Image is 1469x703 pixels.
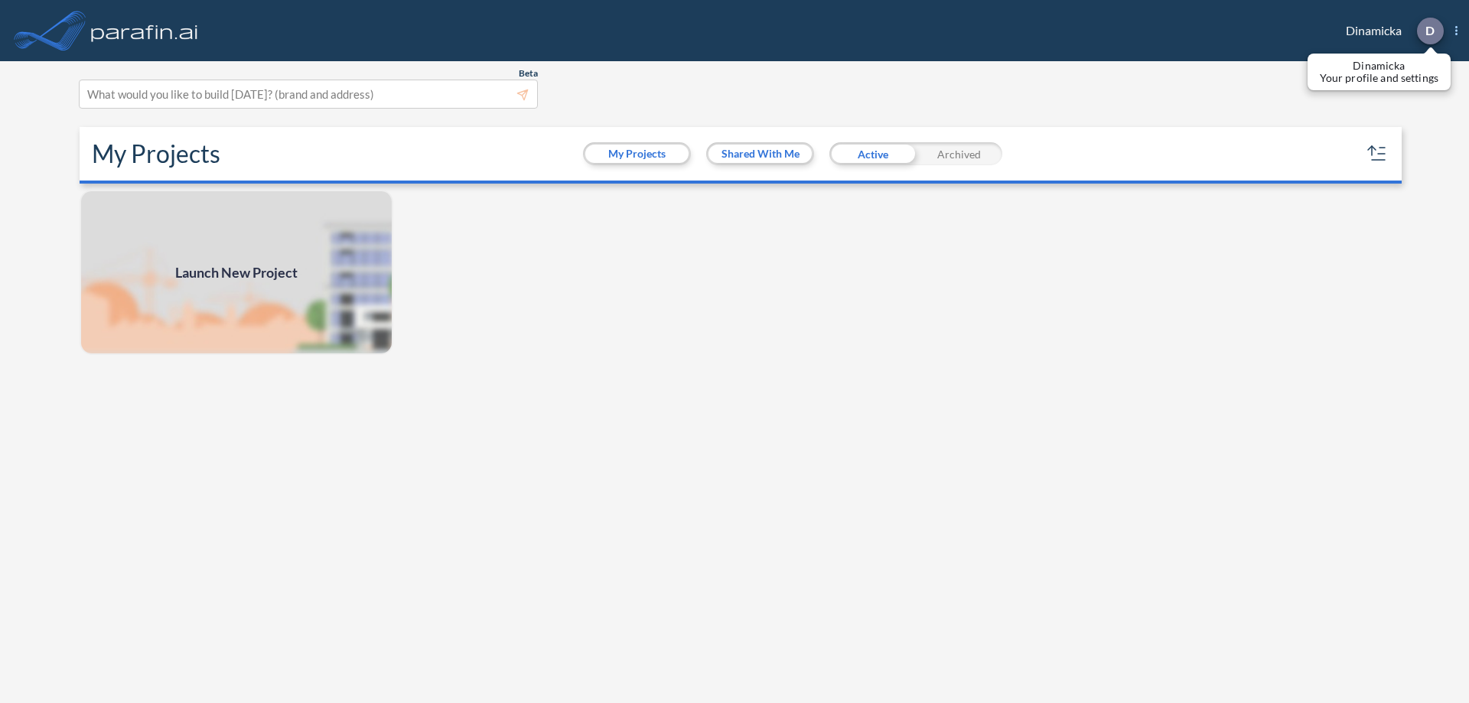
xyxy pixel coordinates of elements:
[585,145,689,163] button: My Projects
[175,262,298,283] span: Launch New Project
[80,190,393,355] a: Launch New Project
[80,190,393,355] img: add
[829,142,916,165] div: Active
[92,139,220,168] h2: My Projects
[1365,142,1389,166] button: sort
[708,145,812,163] button: Shared With Me
[1320,72,1438,84] p: Your profile and settings
[88,15,201,46] img: logo
[1425,24,1435,37] p: D
[916,142,1002,165] div: Archived
[1323,18,1458,44] div: Dinamicka
[1320,60,1438,72] p: Dinamicka
[519,67,538,80] span: Beta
